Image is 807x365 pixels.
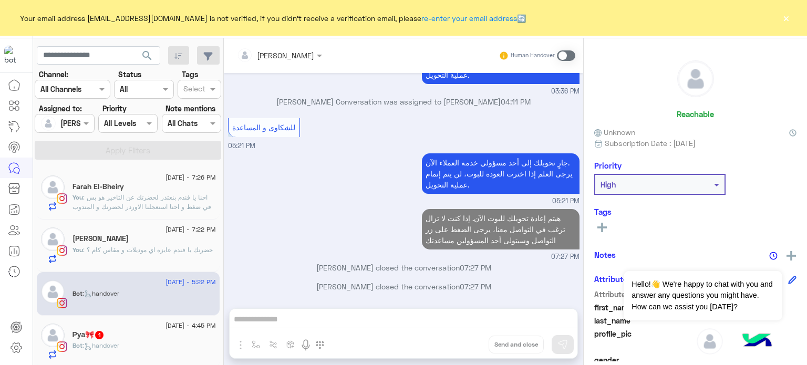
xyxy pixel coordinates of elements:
[697,328,723,354] img: defaultAdmin.png
[57,341,67,352] img: Instagram
[489,336,544,353] button: Send and close
[73,182,124,191] h5: Farah El-Bheiry
[83,246,213,254] span: حضرتك يا فندم عايزه اي موديلات و مقاس كام ؟
[134,46,160,69] button: search
[594,250,616,259] h6: Notes
[594,302,695,313] span: first_name
[39,103,82,114] label: Assigned to:
[605,138,696,149] span: Subscription Date : [DATE]
[41,116,56,131] img: defaultAdmin.png
[41,324,65,347] img: defaultAdmin.png
[511,51,555,60] small: Human Handover
[594,315,695,326] span: last_name
[594,274,632,284] h6: Attributes
[422,209,580,249] p: 11/9/2025, 7:27 PM
[165,225,215,234] span: [DATE] - 7:22 PM
[678,61,713,97] img: defaultAdmin.png
[594,207,796,216] h6: Tags
[781,13,791,23] button: ×
[102,103,127,114] label: Priority
[460,263,491,272] span: 07:27 PM
[20,13,526,24] span: Your email address [EMAIL_ADDRESS][DOMAIN_NAME] is not verified, if you didn't receive a verifica...
[73,193,83,201] span: You
[165,173,215,182] span: [DATE] - 7:26 PM
[41,280,65,304] img: defaultAdmin.png
[41,227,65,251] img: defaultAdmin.png
[73,289,82,297] span: Bot
[677,109,714,119] h6: Reachable
[182,83,205,97] div: Select
[421,14,517,23] a: re-enter your email address
[551,252,580,262] span: 07:27 PM
[228,281,580,292] p: [PERSON_NAME] closed the conversation
[501,97,531,106] span: 04:11 PM
[57,245,67,256] img: Instagram
[39,69,68,80] label: Channel:
[57,193,67,204] img: Instagram
[141,49,153,62] span: search
[739,323,775,360] img: hulul-logo.png
[624,271,782,320] span: Hello!👋 We're happy to chat with you and answer any questions you might have. How can we assist y...
[594,161,622,170] h6: Priority
[552,196,580,206] span: 05:21 PM
[41,175,65,199] img: defaultAdmin.png
[73,246,83,254] span: You
[460,282,491,291] span: 07:27 PM
[594,289,695,300] span: Attribute Name
[82,341,119,349] span: : handover
[228,262,580,273] p: [PERSON_NAME] closed the conversation
[165,321,215,330] span: [DATE] - 4:45 PM
[422,153,580,194] p: 11/9/2025, 5:21 PM
[165,277,215,287] span: [DATE] - 5:22 PM
[228,142,255,150] span: 05:21 PM
[551,87,580,97] span: 03:36 PM
[57,298,67,308] img: Instagram
[4,46,23,65] img: 919860931428189
[73,234,129,243] h5: Rania Elbeeh
[82,289,119,297] span: : handover
[95,331,104,339] span: 1
[118,69,141,80] label: Status
[594,127,635,138] span: Unknown
[182,69,198,80] label: Tags
[35,141,221,160] button: Apply Filters
[73,193,211,220] span: احنا يا فندم بنعتذر لحضرتك عن التاخير هو بس في ضغط و احنا استعجلنا الاوردر لحضرتك و المندوب هيكلم...
[228,96,580,107] p: [PERSON_NAME] Conversation was assigned to [PERSON_NAME]
[165,103,215,114] label: Note mentions
[232,123,295,132] span: للشكاوى و المساعدة
[73,341,82,349] span: Bot
[787,251,796,260] img: add
[73,330,105,339] h5: Руа🎀
[594,328,695,352] span: profile_pic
